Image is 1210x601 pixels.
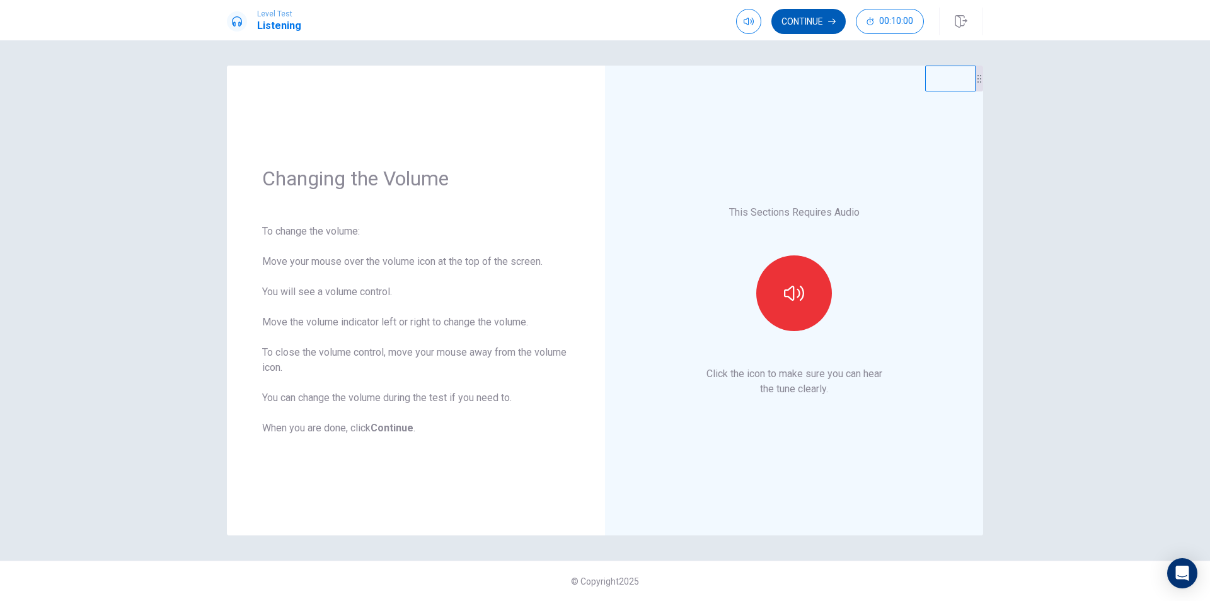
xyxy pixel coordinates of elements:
button: Continue [771,9,846,34]
span: Level Test [257,9,301,18]
div: Open Intercom Messenger [1167,558,1197,588]
b: Continue [371,422,413,434]
button: 00:10:00 [856,9,924,34]
span: © Copyright 2025 [571,576,639,586]
p: Click the icon to make sure you can hear the tune clearly. [706,366,882,397]
p: This Sections Requires Audio [729,205,860,220]
h1: Changing the Volume [262,166,570,191]
span: 00:10:00 [879,16,913,26]
h1: Listening [257,18,301,33]
div: To change the volume: Move your mouse over the volume icon at the top of the screen. You will see... [262,224,570,436]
